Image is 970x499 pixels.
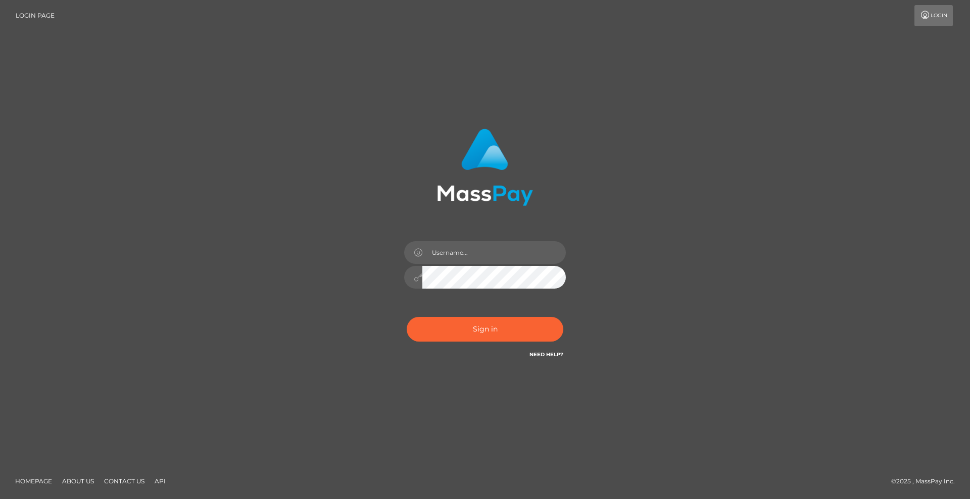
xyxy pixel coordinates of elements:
img: MassPay Login [437,129,533,206]
a: Login [914,5,953,26]
a: Contact Us [100,473,149,489]
button: Sign in [407,317,563,342]
a: Homepage [11,473,56,489]
a: API [151,473,170,489]
div: © 2025 , MassPay Inc. [891,476,962,487]
a: About Us [58,473,98,489]
input: Username... [422,241,566,264]
a: Login Page [16,5,55,26]
a: Need Help? [529,351,563,358]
